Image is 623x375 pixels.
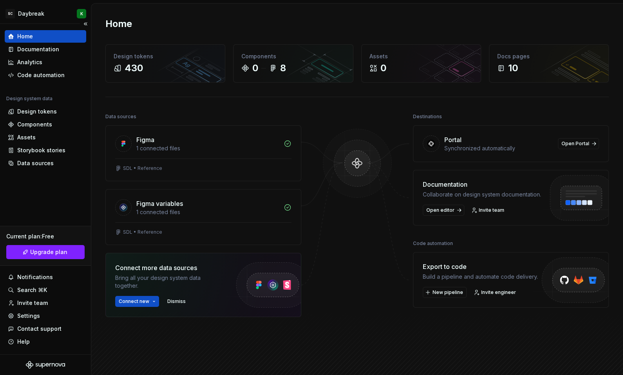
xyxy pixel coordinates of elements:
[136,135,154,144] div: Figma
[125,62,143,74] div: 430
[30,248,67,256] span: Upgrade plan
[280,62,286,74] div: 8
[105,125,301,181] a: Figma1 connected filesSDL • Reference
[5,43,86,56] a: Documentation
[164,296,189,307] button: Dismiss
[17,121,52,128] div: Components
[6,233,85,240] div: Current plan : Free
[5,69,86,81] a: Code automation
[17,133,36,141] div: Assets
[5,56,86,69] a: Analytics
[433,289,463,296] span: New pipeline
[114,52,217,60] div: Design tokens
[26,361,65,369] svg: Supernova Logo
[5,297,86,309] a: Invite team
[105,111,136,122] div: Data sources
[17,71,65,79] div: Code automation
[423,205,464,216] a: Open editor
[423,191,541,198] div: Collaborate on design system documentation.
[561,141,589,147] span: Open Portal
[105,44,225,83] a: Design tokens430
[17,312,40,320] div: Settings
[17,45,59,53] div: Documentation
[17,58,42,66] div: Analytics
[136,208,279,216] div: 1 connected files
[119,298,149,305] span: Connect new
[17,325,62,333] div: Contact support
[115,296,159,307] button: Connect new
[423,273,538,281] div: Build a pipeline and automate code delivery.
[380,62,386,74] div: 0
[423,287,467,298] button: New pipeline
[5,271,86,283] button: Notifications
[5,131,86,144] a: Assets
[18,10,44,18] div: Daybreak
[423,180,541,189] div: Documentation
[426,207,455,213] span: Open editor
[17,159,54,167] div: Data sources
[508,62,518,74] div: 10
[17,32,33,40] div: Home
[115,263,221,272] div: Connect more data sources
[5,284,86,296] button: Search ⌘K
[5,9,15,18] div: SC
[369,52,473,60] div: Assets
[481,289,516,296] span: Invite engineer
[17,273,53,281] div: Notifications
[167,298,186,305] span: Dismiss
[17,286,47,294] div: Search ⌘K
[361,44,481,83] a: Assets0
[5,310,86,322] a: Settings
[479,207,504,213] span: Invite team
[5,335,86,348] button: Help
[6,96,53,102] div: Design system data
[17,108,57,115] div: Design tokens
[241,52,345,60] div: Components
[444,135,462,144] div: Portal
[115,274,221,290] div: Bring all your design system data together.
[5,323,86,335] button: Contact support
[5,118,86,131] a: Components
[5,144,86,157] a: Storybook stories
[444,144,553,152] div: Synchronized automatically
[17,146,65,154] div: Storybook stories
[489,44,609,83] a: Docs pages10
[123,229,162,235] div: SDL • Reference
[413,238,453,249] div: Code automation
[123,165,162,171] div: SDL • Reference
[105,189,301,245] a: Figma variables1 connected filesSDL • Reference
[136,144,279,152] div: 1 connected files
[469,205,508,216] a: Invite team
[5,157,86,169] a: Data sources
[558,138,599,149] a: Open Portal
[17,338,30,346] div: Help
[497,52,601,60] div: Docs pages
[252,62,258,74] div: 0
[136,199,183,208] div: Figma variables
[80,18,91,29] button: Collapse sidebar
[80,11,83,17] div: K
[5,30,86,43] a: Home
[233,44,353,83] a: Components08
[2,5,89,22] button: SCDaybreakK
[6,245,85,259] button: Upgrade plan
[17,299,48,307] div: Invite team
[413,111,442,122] div: Destinations
[471,287,520,298] a: Invite engineer
[105,18,132,30] h2: Home
[5,105,86,118] a: Design tokens
[423,262,538,271] div: Export to code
